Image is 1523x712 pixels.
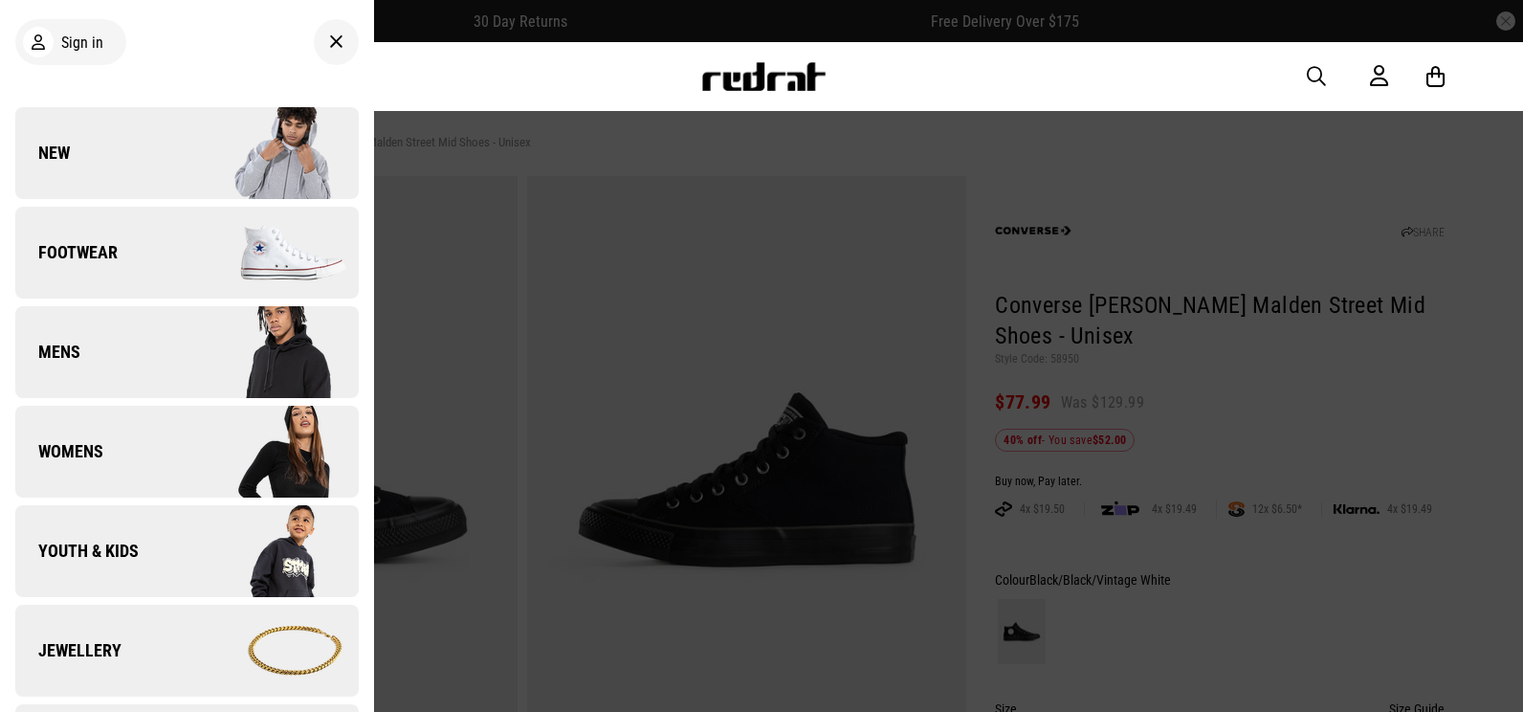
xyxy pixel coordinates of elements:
[61,33,103,52] span: Sign in
[15,440,103,463] span: Womens
[15,505,359,597] a: Youth & Kids Company
[15,107,359,199] a: New Company
[187,205,358,300] img: Company
[15,207,359,299] a: Footwear Company
[187,105,358,201] img: Company
[15,341,80,364] span: Mens
[15,306,359,398] a: Mens Company
[15,8,73,65] button: Open LiveChat chat widget
[15,142,70,165] span: New
[15,406,359,498] a: Womens Company
[15,605,359,697] a: Jewellery Company
[700,62,827,91] img: Redrat logo
[15,540,139,563] span: Youth & Kids
[187,603,358,699] img: Company
[187,404,358,500] img: Company
[187,503,358,599] img: Company
[15,241,118,264] span: Footwear
[15,639,121,662] span: Jewellery
[187,304,358,400] img: Company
